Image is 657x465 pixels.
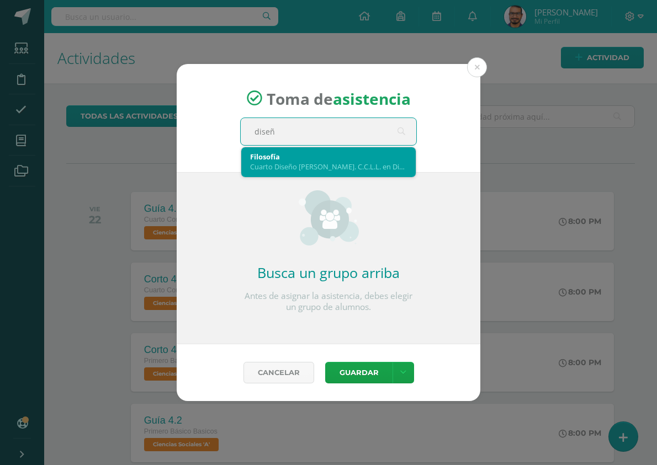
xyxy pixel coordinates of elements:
button: Guardar [325,362,393,383]
a: Cancelar [243,362,314,383]
img: groups_small.png [299,190,359,245]
span: Toma de [267,88,411,109]
strong: asistencia [333,88,411,109]
div: Cuarto Diseño [PERSON_NAME]. C.C.L.L. en Diseño 'A' [250,162,407,172]
input: Busca un grado o sección aquí... [241,118,416,145]
button: Close (Esc) [467,57,487,77]
div: Filosofía [250,152,407,162]
p: Antes de asignar la asistencia, debes elegir un grupo de alumnos. [240,291,417,313]
h2: Busca un grupo arriba [240,263,417,282]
